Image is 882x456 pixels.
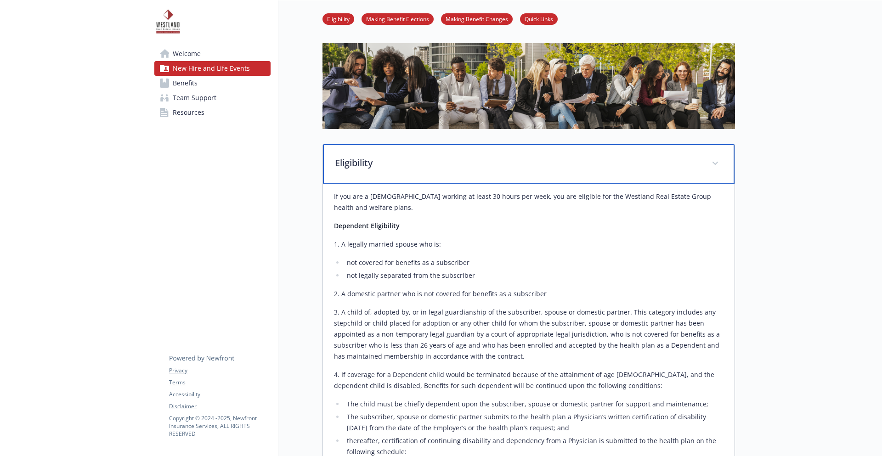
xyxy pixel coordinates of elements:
a: New Hire and Life Events [154,61,271,76]
span: Resources [173,105,204,120]
a: Quick Links [520,14,558,23]
a: Eligibility [322,14,354,23]
span: Team Support [173,90,216,105]
a: Benefits [154,76,271,90]
a: Accessibility [169,390,270,399]
strong: Dependent Eligibility [334,221,400,230]
p: If you are a [DEMOGRAPHIC_DATA] working at least 30 hours per week, you are eligible for the West... [334,191,724,213]
a: Making Benefit Elections [362,14,434,23]
p: Copyright © 2024 - 2025 , Newfront Insurance Services, ALL RIGHTS RESERVED [169,414,270,438]
span: Benefits [173,76,198,90]
p: Eligibility [335,156,701,170]
a: Privacy [169,366,270,375]
span: New Hire and Life Events [173,61,250,76]
span: Welcome [173,46,201,61]
a: Terms [169,378,270,387]
a: Resources [154,105,271,120]
div: Eligibility [323,144,735,184]
a: Making Benefit Changes [441,14,513,23]
li: The subscriber, spouse or domestic partner submits to the health plan a Physician’s written certi... [344,411,724,433]
p: 1. A legally married spouse who is: [334,239,724,250]
li: not legally separated from the subscriber [344,270,724,281]
a: Disclaimer [169,402,270,411]
p: 4. If coverage for a Dependent child would be terminated because of the attainment of age [DEMOGR... [334,369,724,391]
a: Welcome [154,46,271,61]
p: 3. A child of, adopted by, or in legal guardianship of the subscriber, spouse or domestic partner... [334,307,724,362]
p: 2. A domestic partner who is not covered for benefits as a subscriber [334,288,724,299]
img: new hire page banner [322,43,735,129]
li: The child must be chiefly dependent upon the subscriber, spouse or domestic partner for support a... [344,399,724,410]
a: Team Support [154,90,271,105]
li: not covered for benefits as a subscriber [344,257,724,268]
